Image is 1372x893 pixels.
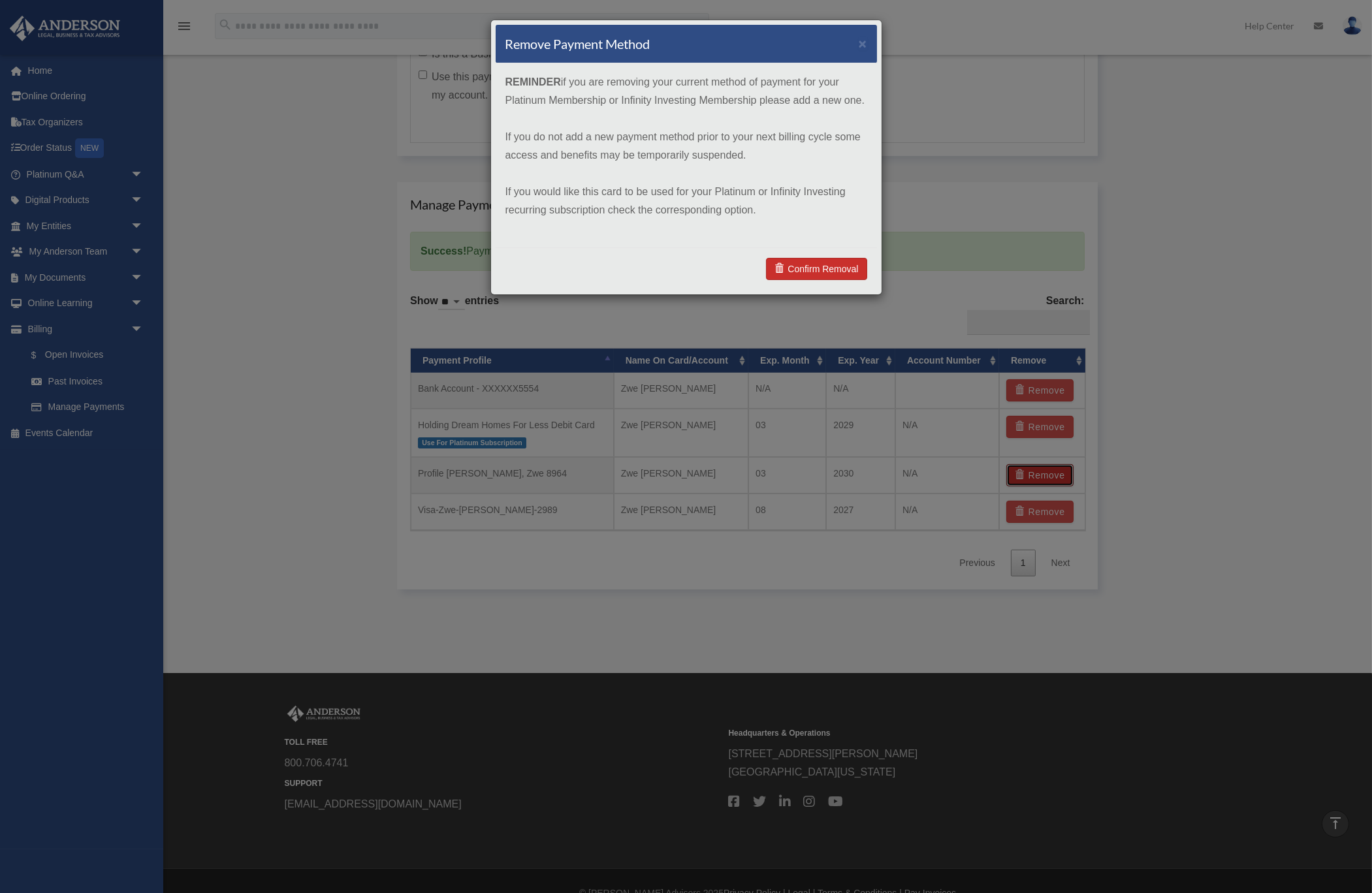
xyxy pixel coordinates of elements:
[505,35,650,53] h4: Remove Payment Method
[505,128,867,164] p: If you do not add a new payment method prior to your next billing cycle some access and benefits ...
[505,76,561,87] strong: REMINDER
[496,63,877,247] div: if you are removing your current method of payment for your Platinum Membership or Infinity Inves...
[766,258,867,280] a: Confirm Removal
[505,183,867,219] p: If you would like this card to be used for your Platinum or Infinity Investing recurring subscrip...
[859,37,867,50] button: ×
